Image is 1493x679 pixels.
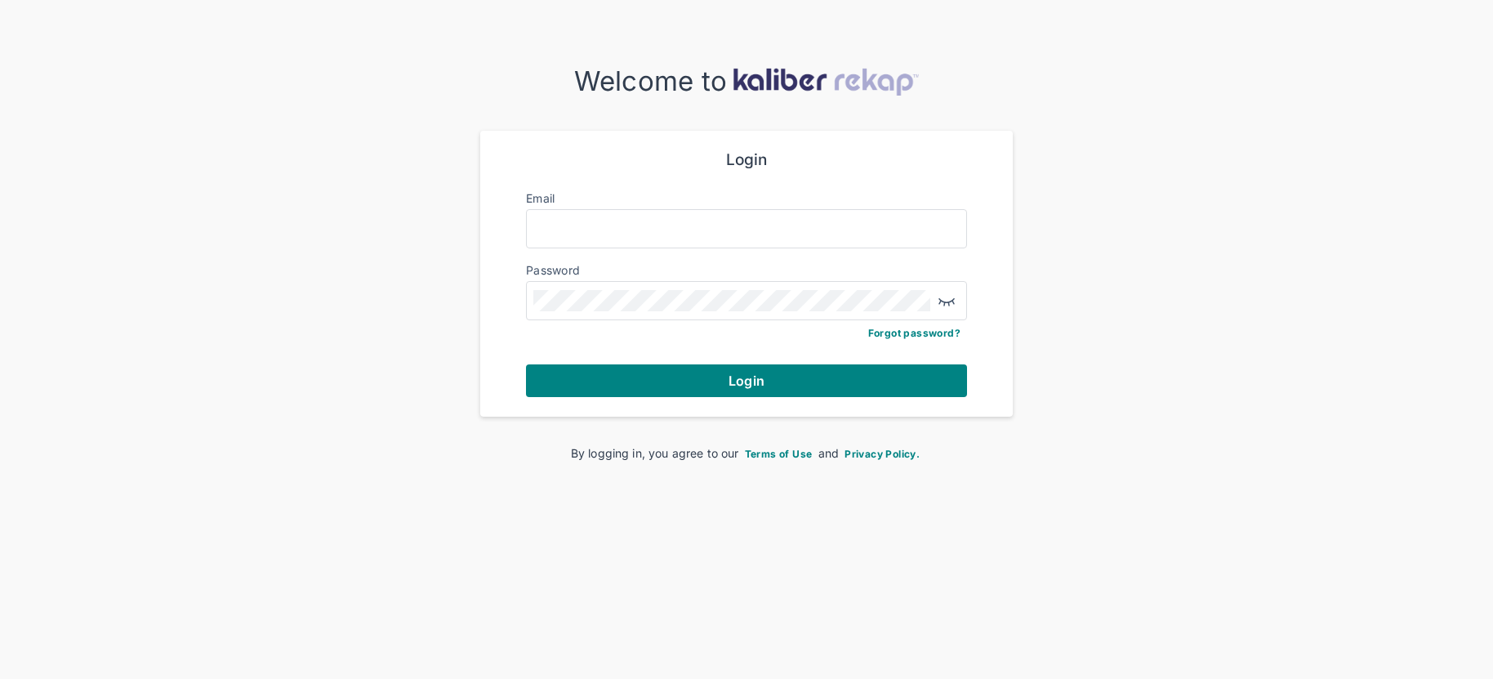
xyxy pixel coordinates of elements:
a: Forgot password? [868,327,960,339]
span: Login [729,373,764,389]
label: Password [526,263,580,277]
a: Terms of Use [742,446,815,460]
div: By logging in, you agree to our and [506,444,987,462]
a: Privacy Policy. [842,446,922,460]
img: kaliber-logo [733,68,919,96]
button: Login [526,364,967,397]
span: Terms of Use [745,448,813,460]
img: eye-closed.fa43b6e4.svg [937,291,956,310]
div: Login [526,150,967,170]
span: Privacy Policy. [845,448,920,460]
label: Email [526,191,555,205]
